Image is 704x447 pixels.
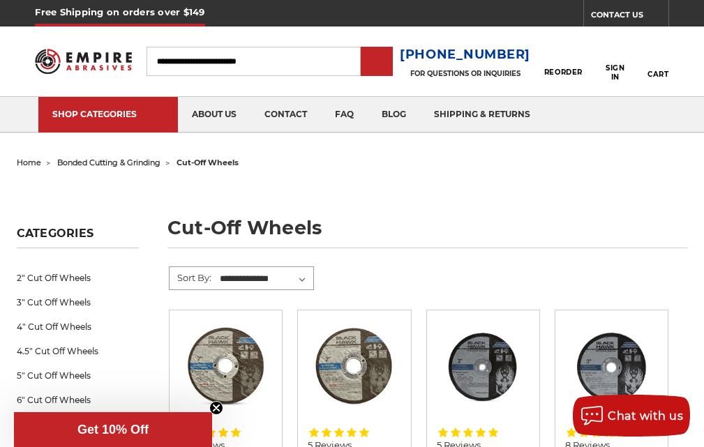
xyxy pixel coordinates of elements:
[420,97,544,132] a: shipping & returns
[400,69,530,78] p: FOR QUESTIONS OR INQUIRIES
[608,409,683,423] span: Chat with us
[647,41,668,81] a: Cart
[400,45,530,65] a: [PHONE_NUMBER]
[308,320,400,413] img: 2" x 1/32" x 3/8" Cut Off Wheel
[167,218,688,248] h1: cut-off wheels
[601,63,629,82] span: Sign In
[17,227,140,248] h5: Categories
[573,395,690,437] button: Chat with us
[178,97,250,132] a: about us
[17,266,140,290] a: 2" Cut Off Wheels
[647,70,668,79] span: Cart
[17,158,41,167] a: home
[77,423,149,437] span: Get 10% Off
[17,315,140,339] a: 4" Cut Off Wheels
[17,339,140,363] a: 4.5" Cut Off Wheels
[17,363,140,388] a: 5" Cut Off Wheels
[52,109,164,119] div: SHOP CATEGORIES
[565,320,658,413] img: 3" x 1/16" x 3/8" Cutting Disc
[17,290,140,315] a: 3" Cut Off Wheels
[544,46,583,76] a: Reorder
[437,320,530,413] img: 3” x .0625” x 1/4” Die Grinder Cut-Off Wheels by Black Hawk Abrasives
[250,97,321,132] a: contact
[170,267,211,288] label: Sort By:
[544,68,583,77] span: Reorder
[321,97,368,132] a: faq
[368,97,420,132] a: blog
[17,388,140,412] a: 6" Cut Off Wheels
[177,158,239,167] span: cut-off wheels
[591,7,668,26] a: CONTACT US
[218,268,313,289] select: Sort By:
[35,43,132,80] img: Empire Abrasives
[209,401,223,415] button: Close teaser
[363,48,391,76] input: Submit
[179,320,272,413] img: 2" x 1/16" x 3/8" Cut Off Wheel
[57,158,160,167] a: bonded cutting & grinding
[14,412,212,447] div: Get 10% OffClose teaser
